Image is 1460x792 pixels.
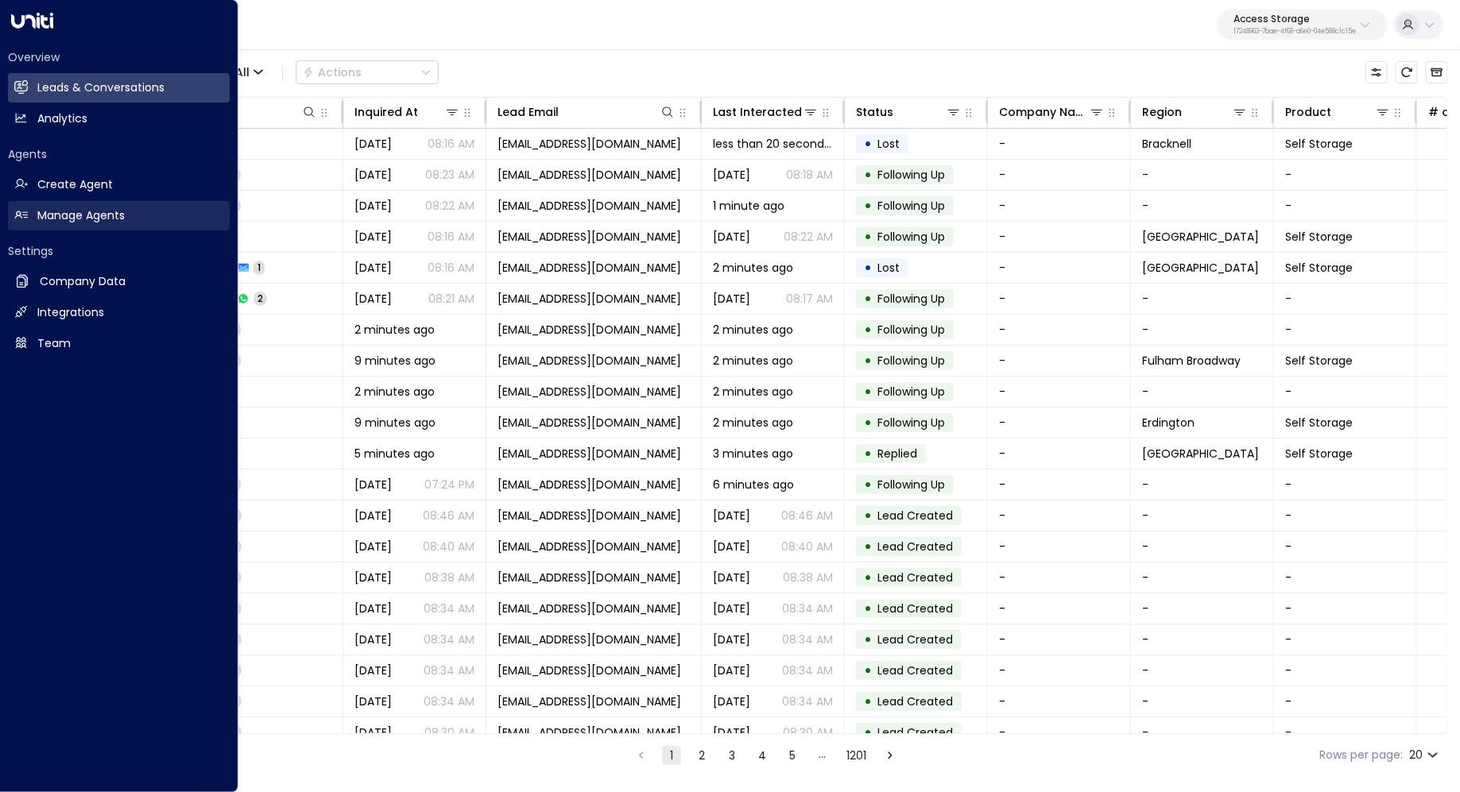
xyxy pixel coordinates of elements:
td: - [988,315,1131,345]
span: Lead Created [877,693,953,709]
div: Product [1285,102,1331,122]
span: Replied [877,446,917,462]
p: 08:22 AM [784,229,833,245]
span: Self Storage [1285,353,1353,369]
td: - [988,717,1131,748]
span: digne@gmail.com [498,322,681,338]
a: Create Agent [8,170,230,199]
span: 6 minutes ago [713,477,794,493]
td: - [1131,655,1274,686]
span: andrewhill87@gmail.com [498,663,681,678]
span: 2 minutes ago [354,384,435,400]
span: Oct 13, 2025 [713,508,750,523]
td: - [988,655,1131,686]
div: • [864,440,872,467]
span: Lead Created [877,663,953,678]
nav: pagination navigation [631,745,900,765]
p: 08:40 AM [423,539,474,554]
span: Following Up [877,384,945,400]
span: Lost [877,260,900,276]
td: - [1274,315,1417,345]
p: 08:21 AM [428,291,474,307]
span: Oct 12, 2025 [354,167,392,183]
td: - [1274,160,1417,190]
button: Go to next page [881,746,900,765]
button: Go to page 2 [692,746,711,765]
a: Integrations [8,298,230,327]
button: Go to page 5 [783,746,802,765]
span: Yesterday [713,167,750,183]
span: Self Storage [1285,415,1353,431]
td: - [1131,284,1274,314]
span: geraldconvey89@gmail.com [498,198,681,214]
span: dtberdibaeva@gmail.com [498,291,681,307]
td: - [988,562,1131,593]
div: Region [1142,102,1248,122]
h2: Leads & Conversations [37,79,165,96]
span: andrewhill87@gmail.com [498,724,681,740]
span: 1 minute ago [713,198,784,214]
p: 08:22 AM [425,198,474,214]
span: andrewhill87@gmail.com [498,601,681,616]
span: 2 minutes ago [713,384,793,400]
span: Lead Created [877,570,953,585]
td: - [988,129,1131,159]
span: Oct 12, 2025 [354,260,392,276]
span: London [1142,260,1259,276]
td: - [988,624,1131,655]
h2: Agents [8,146,230,162]
p: 08:34 AM [782,693,833,709]
td: - [1274,469,1417,500]
span: Oct 13, 2025 [354,508,392,523]
span: Oct 13, 2025 [713,601,750,616]
div: • [864,223,872,250]
span: dtberdibaeva@gmail.com [498,260,681,276]
td: - [1131,686,1274,717]
div: Lead Email [498,102,559,122]
p: 08:16 AM [428,136,474,152]
button: Archived Leads [1426,61,1448,83]
span: andrewhill87@gmail.com [498,539,681,554]
span: 2 minutes ago [713,415,793,431]
h2: Team [37,335,71,352]
h2: Manage Agents [37,207,125,224]
span: Lead Created [877,632,953,647]
div: 20 [1409,744,1442,767]
td: - [988,469,1131,500]
span: Lead Created [877,724,953,740]
span: All [235,66,250,79]
span: Oct 13, 2025 [354,724,392,740]
td: - [1131,593,1274,624]
span: Following Up [877,291,945,307]
div: Inquired At [354,102,460,122]
span: andrewhill87@gmail.com [498,570,681,585]
a: Manage Agents [8,201,230,230]
div: Inquired At [354,102,418,122]
td: - [1274,500,1417,531]
td: - [1274,191,1417,221]
span: Self Storage [1285,260,1353,276]
p: 08:34 AM [782,632,833,647]
span: Following Up [877,322,945,338]
div: Product [1285,102,1391,122]
span: Following Up [877,198,945,214]
p: 08:34 AM [424,632,474,647]
span: 5 minutes ago [354,446,435,462]
h2: Settings [8,243,230,259]
span: Lead Created [877,508,953,523]
span: Erdington [1142,415,1195,431]
td: - [988,346,1131,376]
div: • [864,316,872,343]
td: - [1274,717,1417,748]
td: - [988,191,1131,221]
p: 08:23 AM [425,167,474,183]
span: 2 minutes ago [713,322,793,338]
div: • [864,347,872,374]
p: 08:34 AM [424,693,474,709]
p: 08:46 AM [423,508,474,523]
p: 08:30 AM [783,724,833,740]
p: 08:16 AM [428,260,474,276]
button: Go to page 3 [722,746,742,765]
span: Oct 13, 2025 [354,601,392,616]
span: 9 minutes ago [354,415,436,431]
